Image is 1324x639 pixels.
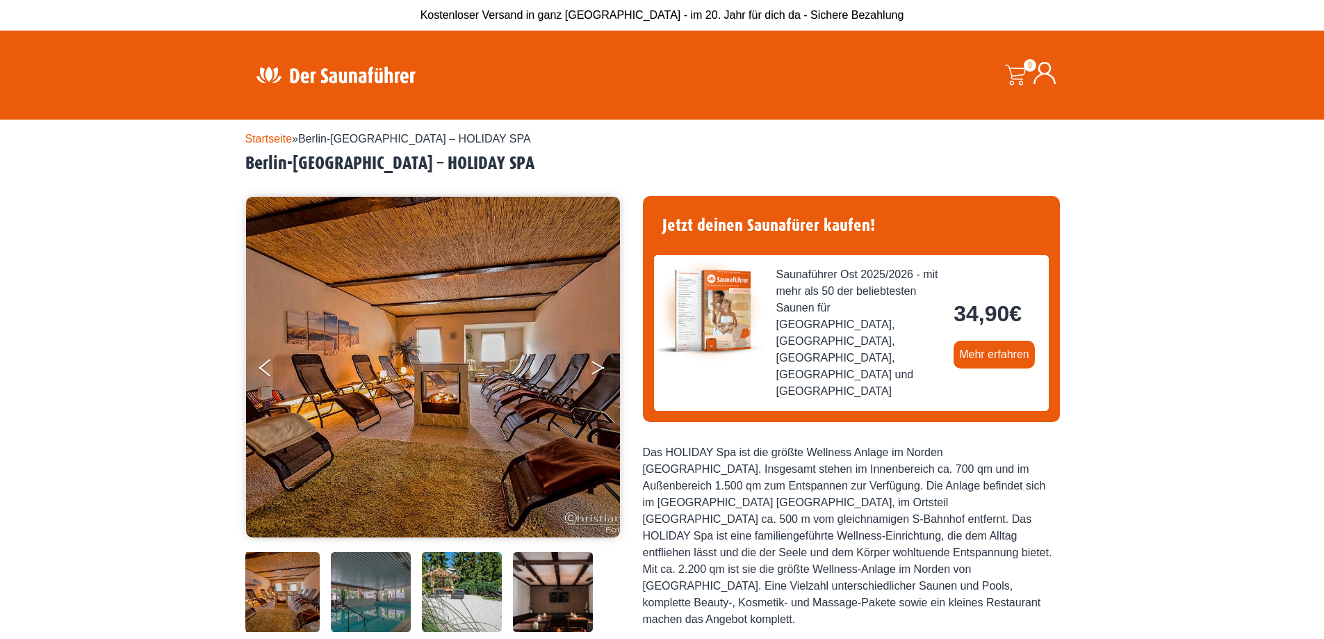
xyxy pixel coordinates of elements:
span: Kostenloser Versand in ganz [GEOGRAPHIC_DATA] - im 20. Jahr für dich da - Sichere Bezahlung [420,9,904,21]
a: Mehr erfahren [954,341,1035,369]
div: Das HOLIDAY Spa ist die größte Wellness Anlage im Norden [GEOGRAPHIC_DATA]. Insgesamt stehen im I... [643,444,1060,628]
span: Saunaführer Ost 2025/2026 - mit mehr als 50 der beliebtesten Saunen für [GEOGRAPHIC_DATA], [GEOGR... [776,266,943,400]
a: Startseite [245,133,293,145]
button: Next [590,353,625,388]
bdi: 34,90 [954,301,1022,326]
button: Previous [259,353,294,388]
img: der-saunafuehrer-2025-ost.jpg [654,255,765,366]
h4: Jetzt deinen Saunafürer kaufen! [654,207,1049,244]
span: » [245,133,531,145]
span: € [1009,301,1022,326]
span: 0 [1024,59,1036,72]
span: Berlin-[GEOGRAPHIC_DATA] – HOLIDAY SPA [298,133,531,145]
h2: Berlin-[GEOGRAPHIC_DATA] – HOLIDAY SPA [245,153,1079,175]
